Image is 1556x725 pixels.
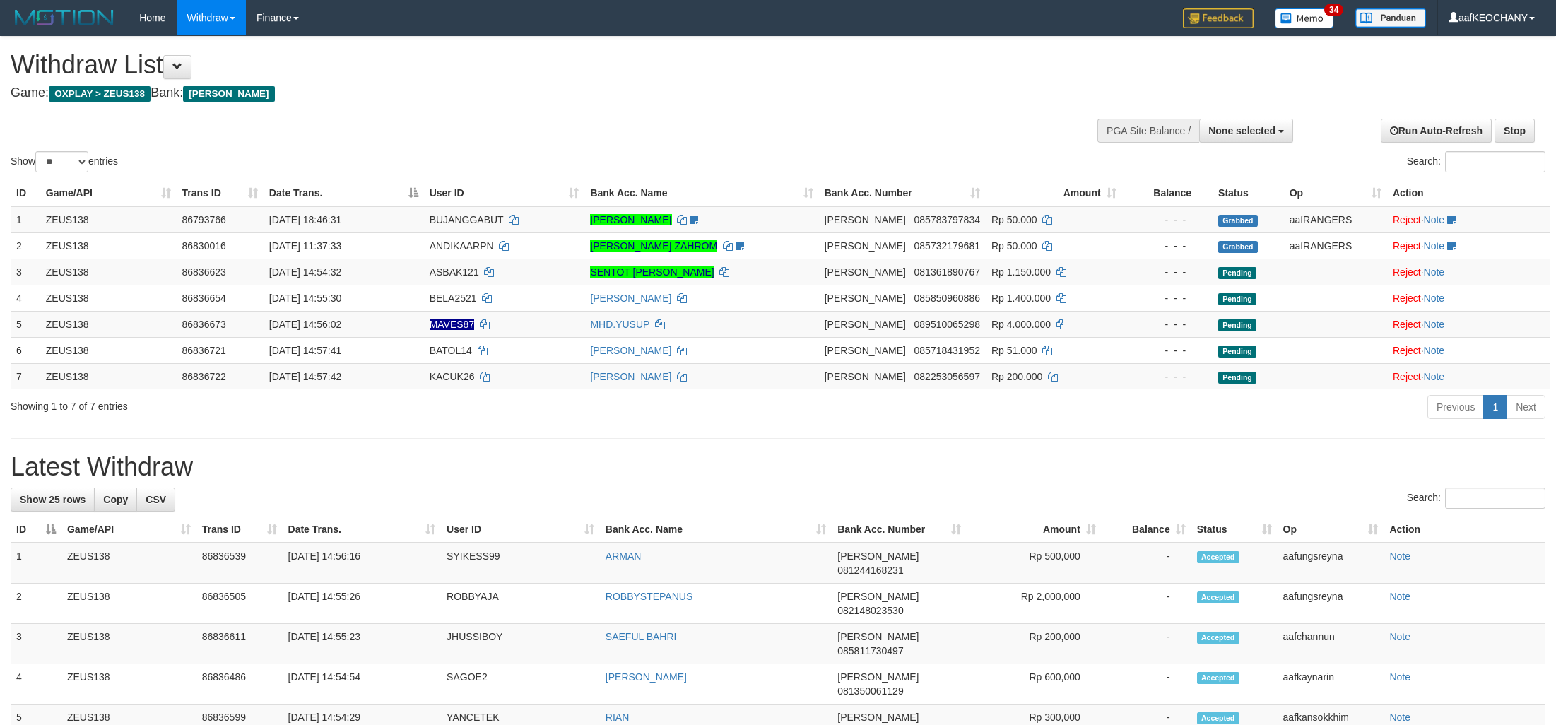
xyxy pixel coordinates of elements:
[1384,517,1545,543] th: Action
[1424,371,1445,382] a: Note
[1102,624,1191,664] td: -
[991,345,1037,356] span: Rp 51.000
[430,293,477,304] span: BELA2521
[1389,550,1410,562] a: Note
[283,584,442,624] td: [DATE] 14:55:26
[1393,319,1421,330] a: Reject
[61,664,196,705] td: ZEUS138
[11,517,61,543] th: ID: activate to sort column descending
[177,180,264,206] th: Trans ID: activate to sort column ascending
[11,624,61,664] td: 3
[1387,363,1550,389] td: ·
[40,285,177,311] td: ZEUS138
[11,664,61,705] td: 4
[606,712,629,723] a: RIAN
[1218,319,1256,331] span: Pending
[1393,214,1421,225] a: Reject
[1381,119,1492,143] a: Run Auto-Refresh
[430,266,479,278] span: ASBAK121
[1389,591,1410,602] a: Note
[606,631,677,642] a: SAEFUL BAHRI
[1213,180,1284,206] th: Status
[1355,8,1426,28] img: panduan.png
[1102,543,1191,584] td: -
[837,565,903,576] span: Copy 081244168231 to clipboard
[61,584,196,624] td: ZEUS138
[1445,488,1545,509] input: Search:
[914,214,980,225] span: Copy 085783797834 to clipboard
[40,180,177,206] th: Game/API: activate to sort column ascending
[1197,591,1239,603] span: Accepted
[1387,206,1550,233] td: ·
[61,624,196,664] td: ZEUS138
[283,624,442,664] td: [DATE] 14:55:23
[1495,119,1535,143] a: Stop
[40,259,177,285] td: ZEUS138
[441,543,600,584] td: SYIKESS99
[1424,266,1445,278] a: Note
[991,214,1037,225] span: Rp 50.000
[1128,239,1207,253] div: - - -
[1128,265,1207,279] div: - - -
[61,543,196,584] td: ZEUS138
[1197,551,1239,563] span: Accepted
[1284,180,1387,206] th: Op: activate to sort column ascending
[837,550,919,562] span: [PERSON_NAME]
[1102,664,1191,705] td: -
[914,371,980,382] span: Copy 082253056597 to clipboard
[1278,517,1384,543] th: Op: activate to sort column ascending
[1278,624,1384,664] td: aafchannun
[1102,584,1191,624] td: -
[1424,214,1445,225] a: Note
[606,671,687,683] a: [PERSON_NAME]
[967,584,1102,624] td: Rp 2,000,000
[1393,240,1421,252] a: Reject
[283,517,442,543] th: Date Trans.: activate to sort column ascending
[441,664,600,705] td: SAGOE2
[590,345,671,356] a: [PERSON_NAME]
[1483,395,1507,419] a: 1
[1389,671,1410,683] a: Note
[1278,664,1384,705] td: aafkaynarin
[1389,631,1410,642] a: Note
[1197,712,1239,724] span: Accepted
[1128,317,1207,331] div: - - -
[1218,215,1258,227] span: Grabbed
[11,232,40,259] td: 2
[40,337,177,363] td: ZEUS138
[1128,343,1207,358] div: - - -
[269,240,341,252] span: [DATE] 11:37:33
[825,319,906,330] span: [PERSON_NAME]
[11,337,40,363] td: 6
[1445,151,1545,172] input: Search:
[441,584,600,624] td: ROBBYAJA
[606,591,692,602] a: ROBBYSTEPANUS
[584,180,818,206] th: Bank Acc. Name: activate to sort column ascending
[40,311,177,337] td: ZEUS138
[1218,372,1256,384] span: Pending
[430,371,475,382] span: KACUK26
[269,266,341,278] span: [DATE] 14:54:32
[967,624,1102,664] td: Rp 200,000
[1275,8,1334,28] img: Button%20Memo.svg
[196,584,283,624] td: 86836505
[1427,395,1484,419] a: Previous
[1278,584,1384,624] td: aafungsreyna
[182,319,226,330] span: 86836673
[182,266,226,278] span: 86836623
[1393,371,1421,382] a: Reject
[967,543,1102,584] td: Rp 500,000
[1183,8,1254,28] img: Feedback.jpg
[196,517,283,543] th: Trans ID: activate to sort column ascending
[590,240,717,252] a: [PERSON_NAME] ZAHROM
[1278,543,1384,584] td: aafungsreyna
[837,685,903,697] span: Copy 081350061129 to clipboard
[991,371,1042,382] span: Rp 200.000
[837,712,919,723] span: [PERSON_NAME]
[441,517,600,543] th: User ID: activate to sort column ascending
[1324,4,1343,16] span: 34
[590,319,649,330] a: MHD.YUSUP
[40,232,177,259] td: ZEUS138
[1387,232,1550,259] td: ·
[1387,259,1550,285] td: ·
